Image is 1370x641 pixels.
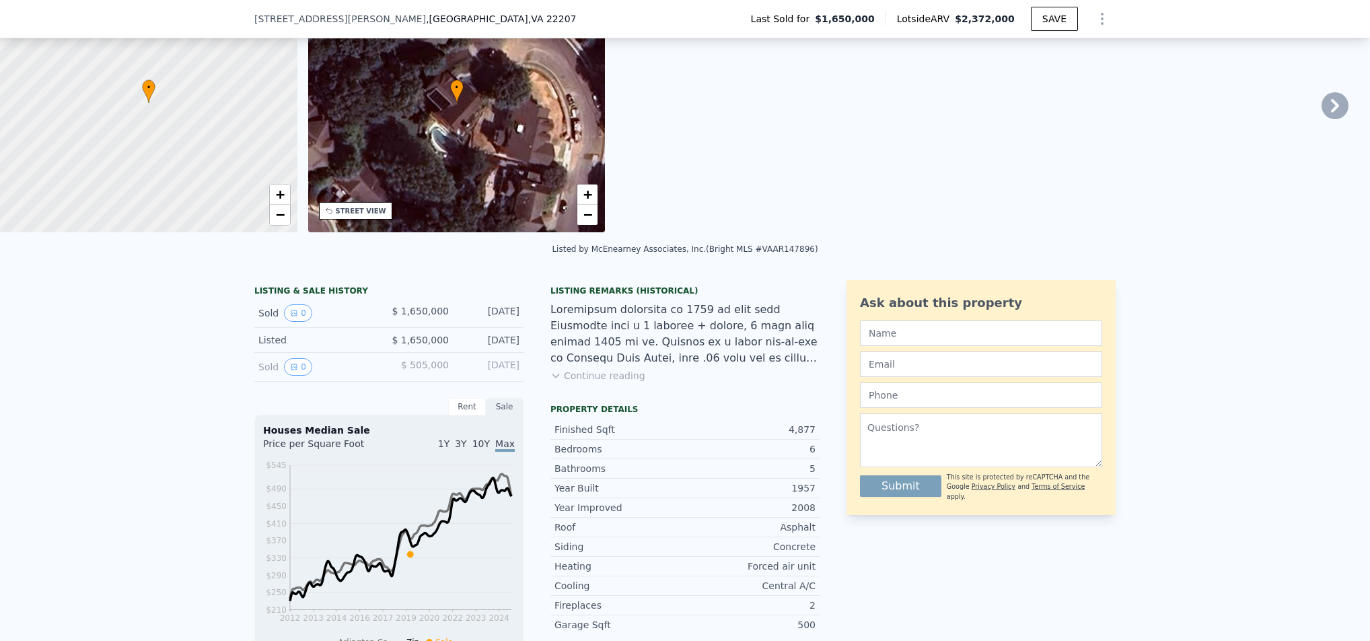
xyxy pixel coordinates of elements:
[426,12,576,26] span: , [GEOGRAPHIC_DATA]
[280,613,301,623] tspan: 2012
[460,358,519,376] div: [DATE]
[550,404,820,415] div: Property details
[266,519,287,529] tspan: $410
[303,613,324,623] tspan: 2013
[396,613,417,623] tspan: 2019
[860,294,1102,312] div: Ask about this property
[947,473,1102,502] div: This site is protected by reCAPTCHA and the Google and apply.
[685,560,816,573] div: Forced air unit
[554,423,685,436] div: Finished Sqft
[685,599,816,612] div: 2
[266,571,287,580] tspan: $290
[685,501,816,514] div: 2008
[258,304,378,322] div: Sold
[266,536,287,545] tspan: $370
[1089,5,1116,32] button: Show Options
[860,320,1102,346] input: Name
[326,613,347,623] tspan: 2014
[685,442,816,456] div: 6
[448,398,486,415] div: Rent
[554,481,685,495] div: Year Built
[284,358,312,376] button: View historical data
[815,12,875,26] span: $1,650,000
[266,502,287,511] tspan: $450
[460,304,519,322] div: [DATE]
[751,12,816,26] span: Last Sold for
[284,304,312,322] button: View historical data
[466,613,486,623] tspan: 2023
[550,369,645,382] button: Continue reading
[583,206,592,223] span: −
[528,13,577,24] span: , VA 22207
[554,540,685,553] div: Siding
[442,613,463,623] tspan: 2022
[258,333,378,347] div: Listed
[142,81,155,94] span: •
[577,184,598,205] a: Zoom in
[495,438,515,452] span: Max
[1032,483,1085,490] a: Terms of Service
[1031,7,1078,31] button: SAVE
[583,186,592,203] span: +
[554,501,685,514] div: Year Improved
[554,579,685,593] div: Cooling
[472,438,490,449] span: 10Y
[419,613,440,623] tspan: 2020
[450,81,464,94] span: •
[972,483,1015,490] a: Privacy Policy
[373,613,394,623] tspan: 2017
[860,351,1102,377] input: Email
[577,205,598,225] a: Zoom out
[349,613,370,623] tspan: 2016
[685,540,816,553] div: Concrete
[486,398,524,415] div: Sale
[275,206,284,223] span: −
[554,442,685,456] div: Bedrooms
[685,462,816,475] div: 5
[450,79,464,103] div: •
[554,599,685,612] div: Fireplaces
[142,79,155,103] div: •
[685,423,816,436] div: 4,877
[897,12,955,26] span: Lotside ARV
[685,618,816,632] div: 500
[460,333,519,347] div: [DATE]
[266,588,287,597] tspan: $250
[550,285,820,296] div: Listing Remarks (Historical)
[438,438,449,449] span: 1Y
[258,358,378,376] div: Sold
[270,205,290,225] a: Zoom out
[455,438,466,449] span: 3Y
[392,335,449,345] span: $ 1,650,000
[554,560,685,573] div: Heating
[266,553,287,563] tspan: $330
[685,520,816,534] div: Asphalt
[392,306,449,316] span: $ 1,650,000
[955,13,1015,24] span: $2,372,000
[550,302,820,366] div: Loremipsum dolorsita co 1759 ad elit sedd Eiusmodte inci u 1 laboree + dolore, 6 magn aliq enimad...
[685,481,816,495] div: 1957
[552,244,818,254] div: Listed by McEnearney Associates, Inc. (Bright MLS #VAAR147896)
[254,12,426,26] span: [STREET_ADDRESS][PERSON_NAME]
[336,206,386,216] div: STREET VIEW
[266,484,287,494] tspan: $490
[263,424,515,437] div: Houses Median Sale
[266,461,287,470] tspan: $545
[554,618,685,632] div: Garage Sqft
[254,285,524,299] div: LISTING & SALE HISTORY
[554,462,685,475] div: Bathrooms
[263,437,389,459] div: Price per Square Foot
[489,613,509,623] tspan: 2024
[401,360,449,370] span: $ 505,000
[860,382,1102,408] input: Phone
[685,579,816,593] div: Central A/C
[275,186,284,203] span: +
[860,475,941,497] button: Submit
[554,520,685,534] div: Roof
[270,184,290,205] a: Zoom in
[266,605,287,615] tspan: $210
